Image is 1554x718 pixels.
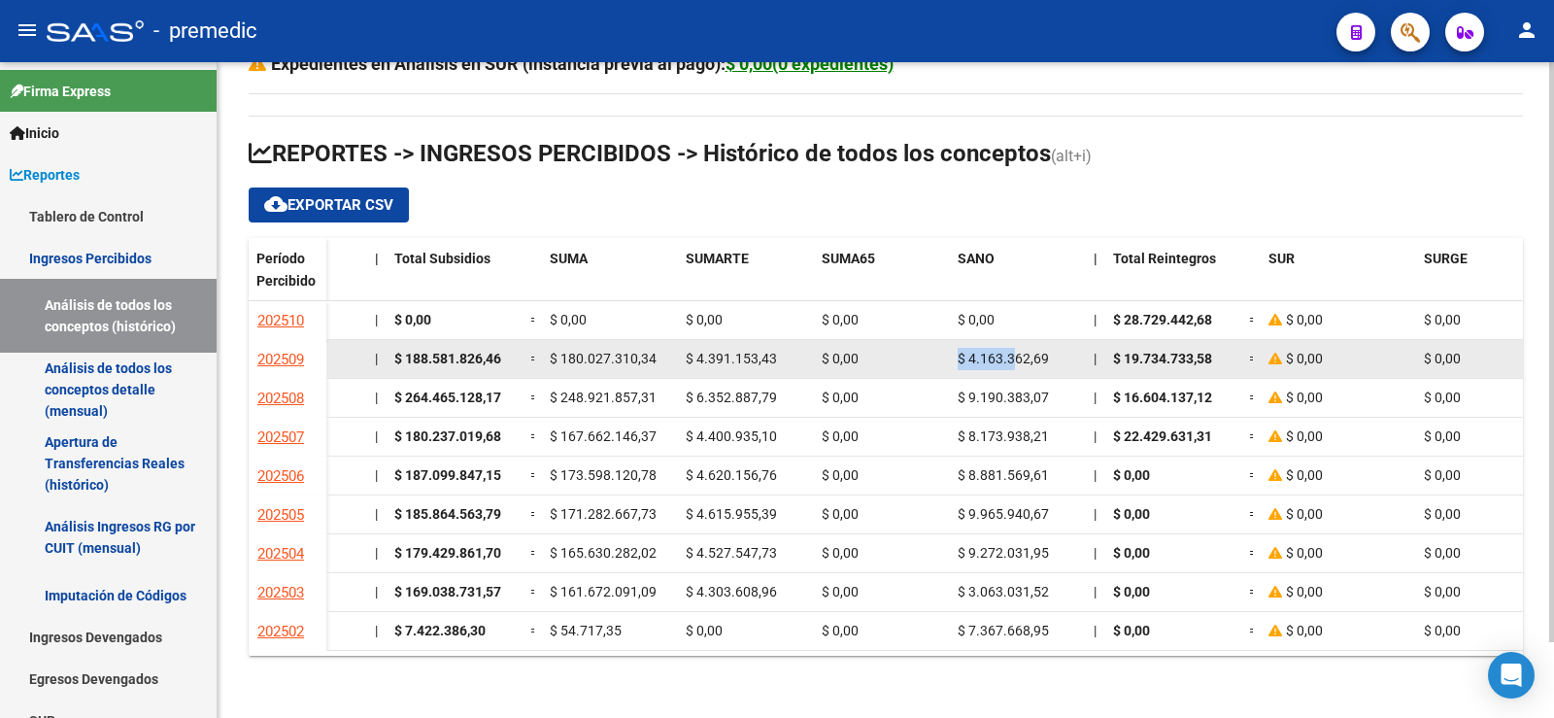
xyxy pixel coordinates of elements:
[550,428,657,444] span: $ 167.662.146,37
[257,584,304,601] span: 202503
[249,188,409,222] button: Exportar CSV
[1094,251,1098,266] span: |
[686,351,777,366] span: $ 4.391.153,43
[375,351,378,366] span: |
[686,390,777,405] span: $ 6.352.887,79
[394,623,486,638] span: $ 7.422.386,30
[394,467,501,483] span: $ 187.099.847,15
[1286,506,1323,522] span: $ 0,00
[1105,238,1241,320] datatable-header-cell: Total Reintegros
[153,10,257,52] span: - premedic
[1094,351,1097,366] span: |
[257,390,304,407] span: 202508
[10,81,111,102] span: Firma Express
[1086,238,1105,320] datatable-header-cell: |
[1249,428,1257,444] span: =
[1286,545,1323,561] span: $ 0,00
[530,312,538,327] span: =
[394,251,490,266] span: Total Subsidios
[822,584,859,599] span: $ 0,00
[394,312,431,327] span: $ 0,00
[686,251,749,266] span: SUMARTE
[550,467,657,483] span: $ 173.598.120,78
[958,584,1049,599] span: $ 3.063.031,52
[1249,584,1257,599] span: =
[550,623,622,638] span: $ 54.717,35
[822,390,859,405] span: $ 0,00
[530,351,538,366] span: =
[822,251,875,266] span: SUMA65
[1249,506,1257,522] span: =
[530,390,538,405] span: =
[257,545,304,563] span: 202504
[1286,623,1323,638] span: $ 0,00
[1424,545,1461,561] span: $ 0,00
[1286,584,1323,599] span: $ 0,00
[814,238,950,320] datatable-header-cell: SUMA65
[249,140,1051,167] span: REPORTES -> INGRESOS PERCIBIDOS -> Histórico de todos los conceptos
[1424,584,1461,599] span: $ 0,00
[1249,467,1257,483] span: =
[550,584,657,599] span: $ 161.672.091,09
[1249,545,1257,561] span: =
[375,467,378,483] span: |
[550,351,657,366] span: $ 180.027.310,34
[1113,467,1150,483] span: $ 0,00
[1113,584,1150,599] span: $ 0,00
[1424,251,1468,266] span: SURGE
[530,623,538,638] span: =
[1094,623,1097,638] span: |
[822,506,859,522] span: $ 0,00
[550,545,657,561] span: $ 165.630.282,02
[394,428,501,444] span: $ 180.237.019,68
[550,251,588,266] span: SUMA
[1424,390,1461,405] span: $ 0,00
[394,390,501,405] span: $ 264.465.128,17
[264,196,393,214] span: Exportar CSV
[1424,506,1461,522] span: $ 0,00
[10,122,59,144] span: Inicio
[686,467,777,483] span: $ 4.620.156,76
[542,238,678,320] datatable-header-cell: SUMA
[1094,428,1097,444] span: |
[394,351,501,366] span: $ 188.581.826,46
[678,238,814,320] datatable-header-cell: SUMARTE
[1286,467,1323,483] span: $ 0,00
[530,584,538,599] span: =
[958,545,1049,561] span: $ 9.272.031,95
[550,312,587,327] span: $ 0,00
[394,545,501,561] span: $ 179.429.861,70
[950,238,1086,320] datatable-header-cell: SANO
[958,506,1049,522] span: $ 9.965.940,67
[822,623,859,638] span: $ 0,00
[1286,390,1323,405] span: $ 0,00
[1113,351,1212,366] span: $ 19.734.733,58
[375,506,378,522] span: |
[1424,351,1461,366] span: $ 0,00
[387,238,523,320] datatable-header-cell: Total Subsidios
[257,351,304,368] span: 202509
[1268,251,1295,266] span: SUR
[375,390,378,405] span: |
[10,164,80,186] span: Reportes
[822,312,859,327] span: $ 0,00
[1113,506,1150,522] span: $ 0,00
[686,584,777,599] span: $ 4.303.608,96
[686,623,723,638] span: $ 0,00
[686,428,777,444] span: $ 4.400.935,10
[726,51,894,78] div: $ 0,00(0 expedientes)
[1249,623,1257,638] span: =
[394,584,501,599] span: $ 169.038.731,57
[822,428,859,444] span: $ 0,00
[1113,545,1150,561] span: $ 0,00
[256,251,316,289] span: Período Percibido
[958,312,995,327] span: $ 0,00
[1424,428,1461,444] span: $ 0,00
[1249,351,1257,366] span: =
[1094,506,1097,522] span: |
[530,428,538,444] span: =
[375,251,379,266] span: |
[375,623,378,638] span: |
[958,251,995,266] span: SANO
[686,506,777,522] span: $ 4.615.955,39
